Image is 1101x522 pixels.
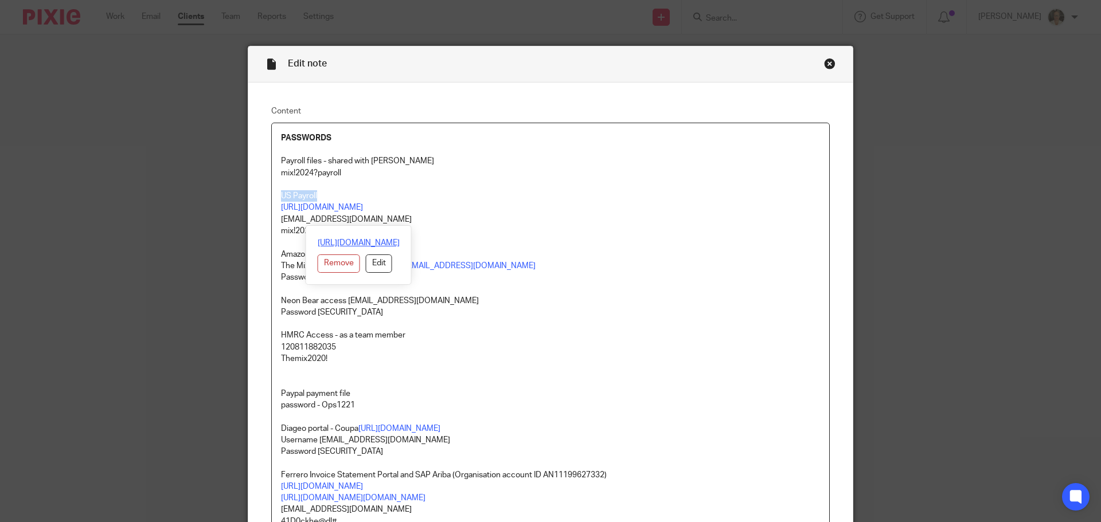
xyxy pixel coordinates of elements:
[281,342,820,353] p: 120811882035
[281,423,820,434] p: Diageo portal - Coupa
[281,214,820,225] p: [EMAIL_ADDRESS][DOMAIN_NAME]
[281,203,363,211] a: [URL][DOMAIN_NAME]
[281,353,820,364] p: Themix2020!
[281,155,820,167] p: Payroll files - shared with [PERSON_NAME]
[281,225,820,237] p: mix!2025?payroll
[281,329,820,341] p: HMRC Access - as a team member
[281,249,820,260] p: Amazon Business.
[281,469,820,481] p: Ferrero Invoice Statement Portal and SAP Ariba (Organisation account ID AN11199627332)
[281,482,363,490] a: [URL][DOMAIN_NAME]
[281,494,425,502] a: [URL][DOMAIN_NAME][DOMAIN_NAME]
[824,58,835,69] div: Close this dialog window
[281,307,820,318] p: Password [SECURITY_DATA]
[281,504,820,515] p: [EMAIL_ADDRESS][DOMAIN_NAME]
[281,260,820,272] p: The Mix's access
[271,105,830,117] label: Content
[281,295,820,307] p: Neon Bear access [EMAIL_ADDRESS][DOMAIN_NAME]
[281,399,820,411] p: password - Ops1221
[318,237,400,249] a: [URL][DOMAIN_NAME]
[318,254,360,273] button: Remove
[288,59,327,68] span: Edit note
[281,434,820,446] p: Username [EMAIL_ADDRESS][DOMAIN_NAME]
[281,167,820,179] p: mix!2024?payroll
[342,262,536,270] a: [PERSON_NAME][EMAIL_ADDRESS][DOMAIN_NAME]
[366,254,392,273] button: Edit
[281,388,820,399] p: Paypal payment file
[281,272,820,283] p: Password [SECURITY_DATA]
[281,190,820,202] p: US Payroll
[281,446,820,457] p: Password [SECURITY_DATA]
[281,134,331,142] strong: PASSWORDS
[358,425,440,433] a: [URL][DOMAIN_NAME]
